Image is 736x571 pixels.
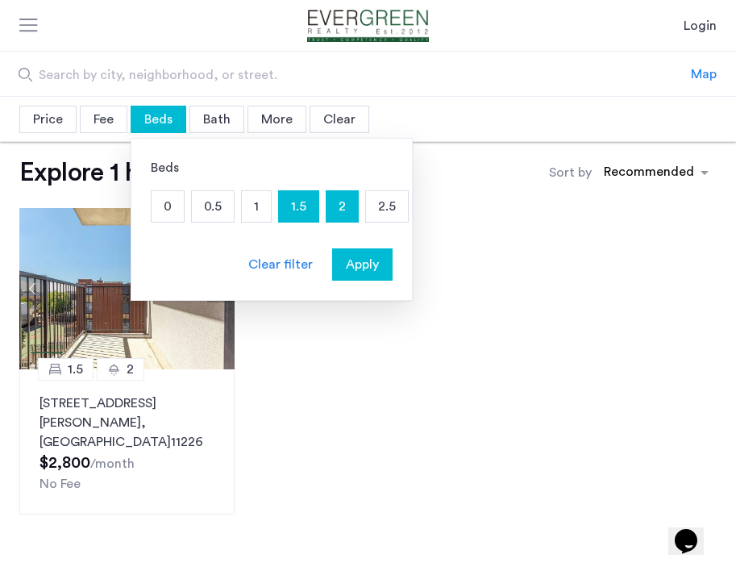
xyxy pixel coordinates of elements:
a: Login [684,16,717,35]
span: Search by city, neighborhood, or street. [39,65,592,85]
p: 1.5 [279,191,318,222]
p: 1 [242,191,271,222]
span: Fee [94,113,114,126]
div: Bath [189,106,244,133]
p: 0 [152,191,184,222]
div: Price [19,106,77,133]
span: Apply [346,255,379,274]
p: 0.5 [192,191,234,222]
img: logo [289,10,447,42]
a: Cazamio Logo [289,10,447,42]
div: Map [691,65,717,84]
button: button [332,248,393,281]
p: 2 [326,191,358,222]
div: Clear filter [248,255,313,274]
div: Beds [131,106,186,133]
div: Beds [151,158,393,177]
p: 2.5 [366,191,408,222]
div: Clear [310,106,369,133]
iframe: chat widget [668,506,720,555]
div: More [247,106,306,133]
